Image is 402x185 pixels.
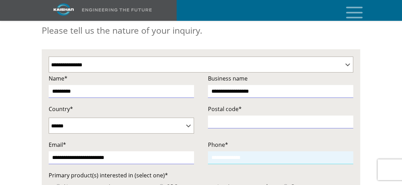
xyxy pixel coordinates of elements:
[343,5,355,16] a: mobile menu
[49,140,194,150] label: Email*
[208,74,353,83] label: Business name
[82,8,152,11] img: Engineering the future
[208,140,353,150] label: Phone*
[208,104,353,114] label: Postal code*
[42,23,360,37] p: Please tell us the nature of your inquiry.
[49,74,194,83] label: Name*
[38,3,90,16] img: kaishan logo
[49,104,194,114] label: Country*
